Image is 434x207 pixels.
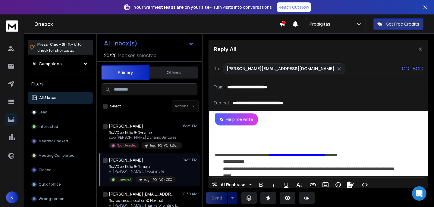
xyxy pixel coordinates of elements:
h3: Filters [28,80,93,88]
h1: [PERSON_NAME] [109,123,143,129]
p: Press to check for shortcuts. [37,42,82,54]
p: Reach Out Now [278,4,309,10]
p: Lead [39,110,47,115]
p: Meeting Booked [39,139,68,144]
h3: Inboxes selected [118,52,156,59]
p: Sept_PD_VC_USA+CAN_Clay [150,144,179,148]
p: Aug _ PD_ VC + CEO [144,178,172,182]
button: Emoticons [332,179,344,191]
p: Wrong person [39,196,64,201]
button: K [6,191,18,203]
button: Others [149,66,198,79]
p: All Status [39,95,56,100]
button: Signature [345,179,357,191]
p: Meeting Completed [39,153,74,158]
button: More Text [293,179,305,191]
h1: All Campaigns [33,61,62,67]
p: 10:39 AM [182,192,197,196]
button: Help me write [215,113,258,125]
p: stop [PERSON_NAME] Dynamo Ventures [109,135,181,140]
button: All Campaigns [28,58,93,70]
p: BCC [413,65,423,72]
p: 05:29 PM [181,124,197,128]
button: Insert Link (⌘K) [307,179,319,191]
p: Subject: [214,100,231,106]
p: CC [402,65,409,72]
p: [PERSON_NAME][EMAIL_ADDRESS][DOMAIN_NAME] [227,66,334,72]
button: Closed [28,164,93,176]
label: Select [110,104,121,109]
strong: Your warmest leads are on your site [134,4,209,10]
button: Underline (⌘U) [281,179,292,191]
button: Meeting Completed [28,150,93,162]
p: Reply All [214,45,237,53]
p: Not Interested [117,143,137,148]
button: All Inbox(s) [99,37,199,49]
button: Out of office [28,178,93,190]
button: All Status [28,92,93,104]
h1: Onebox [34,20,279,28]
span: 20 / 20 [104,52,117,59]
button: Insert Image (⌘P) [320,179,331,191]
h1: [PERSON_NAME] [109,157,143,163]
p: Interested [117,177,131,182]
p: – Turn visits into conversations [134,4,272,10]
button: Get Free Credits [373,18,423,30]
span: AI Rephrase [219,182,247,187]
span: Cmd + Shift + k [49,41,77,48]
a: Reach Out Now [277,2,311,12]
p: Interested [39,124,58,129]
p: Out of office [39,182,61,187]
button: Interested [28,121,93,133]
button: Meeting Booked [28,135,93,147]
button: Primary [101,65,149,80]
button: Code View [359,179,370,191]
h1: All Inbox(s) [104,40,137,46]
p: Closed [39,168,52,172]
button: Bold (⌘B) [255,179,267,191]
button: Italic (⌘I) [268,179,279,191]
div: Open Intercom Messenger [412,186,426,201]
img: logo [6,20,18,32]
p: Prodigitas [310,21,333,27]
h1: [PERSON_NAME][EMAIL_ADDRESS][DOMAIN_NAME] [109,191,175,197]
p: Re: VC portfolio @ Pamoja [109,164,176,169]
button: AI Rephrase [211,179,253,191]
p: From: [214,84,225,90]
p: Get Free Credits [386,21,419,27]
p: To: [214,66,220,72]
p: Re: resource allocation @ Nextnet [109,198,181,203]
p: 04:21 PM [182,158,197,162]
p: Re: VC portfolio @ Dynamo [109,130,181,135]
button: Wrong person [28,193,93,205]
p: Hi [PERSON_NAME], If your invite [109,169,176,174]
button: Lead [28,106,93,118]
